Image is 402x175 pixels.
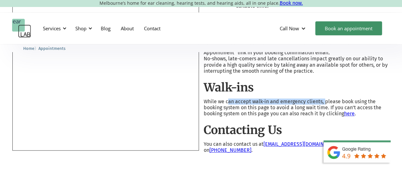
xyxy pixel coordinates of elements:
[39,19,68,38] div: Services
[23,46,34,51] span: Home
[204,141,390,153] p: You can also contact us at or call us on .
[75,25,86,31] div: Shop
[23,45,34,51] a: Home
[209,147,251,153] a: [PHONE_NUMBER]
[72,19,94,38] div: Shop
[204,98,390,117] p: While we can accept walk-in and emergency clients, please book using the booking system on this p...
[204,80,390,95] h2: Walk-ins
[275,19,312,38] div: Call Now
[38,45,65,51] a: Appointments
[204,123,390,138] h2: Contacting Us
[280,25,299,31] div: Call Now
[204,56,390,74] p: No-shows, late-comers and late cancellations impact greatly on our ability to provide a high qual...
[38,46,65,51] span: Appointments
[43,25,61,31] div: Services
[315,21,382,35] a: Book an appointment
[263,141,341,147] a: [EMAIL_ADDRESS][DOMAIN_NAME]
[96,19,116,37] a: Blog
[116,19,139,37] a: About
[23,45,38,52] li: 〉
[139,19,166,37] a: Contact
[12,19,31,38] a: home
[344,111,355,117] a: here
